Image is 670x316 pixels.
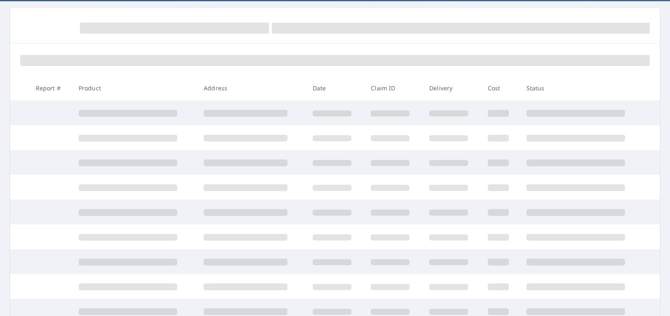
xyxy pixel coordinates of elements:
[481,76,520,100] th: Cost
[306,76,364,100] th: Date
[520,76,645,100] th: Status
[423,76,481,100] th: Delivery
[29,76,72,100] th: Report #
[197,76,306,100] th: Address
[364,76,423,100] th: Claim ID
[72,76,197,100] th: Product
